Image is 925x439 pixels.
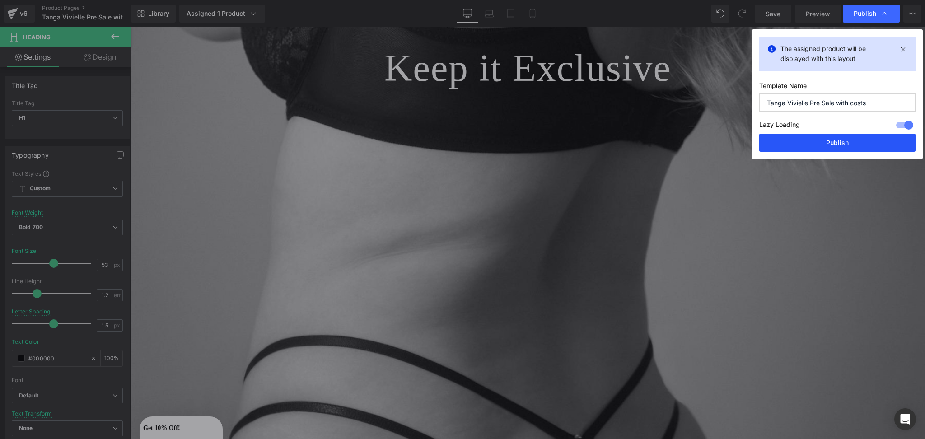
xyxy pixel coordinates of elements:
[759,134,916,152] button: Publish
[13,397,50,404] span: Get 10% Off!
[894,408,916,430] div: Open Intercom Messenger
[9,389,92,412] div: Get 10% Off!
[759,119,800,134] label: Lazy Loading
[854,9,876,18] span: Publish
[759,82,916,93] label: Template Name
[254,19,541,62] span: Keep it Exclusive
[780,44,894,64] p: The assigned product will be displayed with this layout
